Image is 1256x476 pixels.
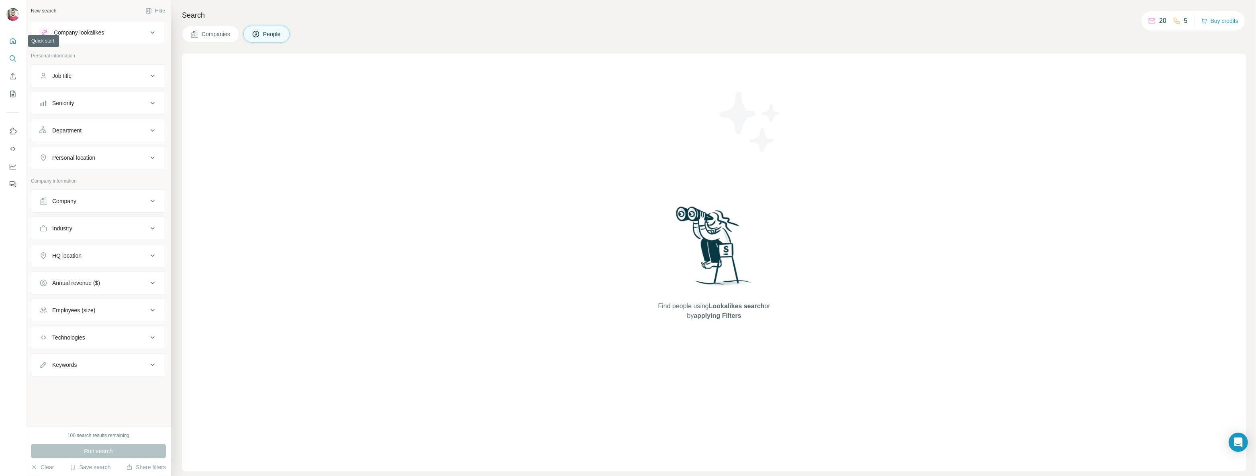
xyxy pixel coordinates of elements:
[31,328,165,347] button: Technologies
[1159,16,1166,26] p: 20
[1184,16,1188,26] p: 5
[31,301,165,320] button: Employees (size)
[1201,15,1238,26] button: Buy credits
[54,28,104,37] div: Company lookalikes
[52,361,77,369] div: Keywords
[6,159,19,174] button: Dashboard
[672,204,756,294] img: Surfe Illustration - Woman searching with binoculars
[6,34,19,48] button: Quick start
[31,273,165,293] button: Annual revenue ($)
[31,7,56,14] div: New search
[6,177,19,191] button: Feedback
[31,66,165,85] button: Job title
[6,51,19,66] button: Search
[6,124,19,138] button: Use Surfe on LinkedIn
[140,5,171,17] button: Hide
[6,8,19,21] img: Avatar
[67,432,129,439] div: 100 search results remaining
[31,177,166,185] p: Company information
[52,334,85,342] div: Technologies
[52,126,82,134] div: Department
[6,69,19,83] button: Enrich CSV
[709,303,765,309] span: Lookalikes search
[69,463,110,471] button: Save search
[52,72,71,80] div: Job title
[31,148,165,167] button: Personal location
[31,23,165,42] button: Company lookalikes
[52,154,95,162] div: Personal location
[6,142,19,156] button: Use Surfe API
[52,306,95,314] div: Employees (size)
[31,463,54,471] button: Clear
[31,121,165,140] button: Department
[31,191,165,211] button: Company
[1229,433,1248,452] div: Open Intercom Messenger
[31,219,165,238] button: Industry
[52,224,72,232] div: Industry
[714,86,786,158] img: Surfe Illustration - Stars
[31,94,165,113] button: Seniority
[31,355,165,374] button: Keywords
[52,99,74,107] div: Seniority
[52,279,100,287] div: Annual revenue ($)
[202,30,231,38] span: Companies
[650,301,778,321] span: Find people using or by
[6,87,19,101] button: My lists
[52,197,76,205] div: Company
[182,10,1246,21] h4: Search
[126,463,166,471] button: Share filters
[52,252,82,260] div: HQ location
[31,52,166,59] p: Personal information
[31,246,165,265] button: HQ location
[263,30,282,38] span: People
[694,312,741,319] span: applying Filters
